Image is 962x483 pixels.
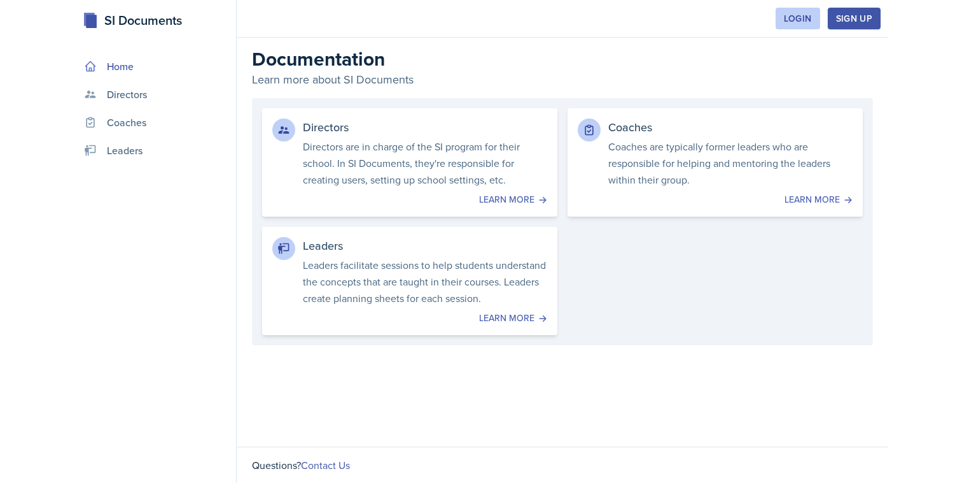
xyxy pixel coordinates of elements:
a: Coaches [79,110,231,135]
div: Coaches [608,119,853,136]
div: Leaders [303,237,547,254]
p: Learn more about SI Documents [252,71,873,88]
a: Home [79,54,231,79]
div: Learn more [272,193,547,206]
button: Login [776,8,820,29]
div: Learn more [578,193,853,206]
a: Directors Directors are in charge of the SI program for their school. In SI Documents, they're re... [262,108,557,217]
button: Sign Up [828,8,881,29]
div: Questions? [237,447,888,483]
a: Leaders [79,138,231,163]
a: Contact Us [301,458,350,472]
div: Login [784,13,812,24]
div: Sign Up [836,13,872,24]
h2: Documentation [252,48,873,71]
p: Directors are in charge of the SI program for their school. In SI Documents, they're responsible ... [303,138,547,188]
div: Directors [303,119,547,136]
p: Leaders facilitate sessions to help students understand the concepts that are taught in their cou... [303,257,547,306]
div: Learn more [272,312,547,325]
a: Coaches Coaches are typically former leaders who are responsible for helping and mentoring the le... [568,108,863,217]
a: Leaders Leaders facilitate sessions to help students understand the concepts that are taught in t... [262,227,557,335]
a: Directors [79,82,231,107]
p: Coaches are typically former leaders who are responsible for helping and mentoring the leaders wi... [608,138,853,188]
